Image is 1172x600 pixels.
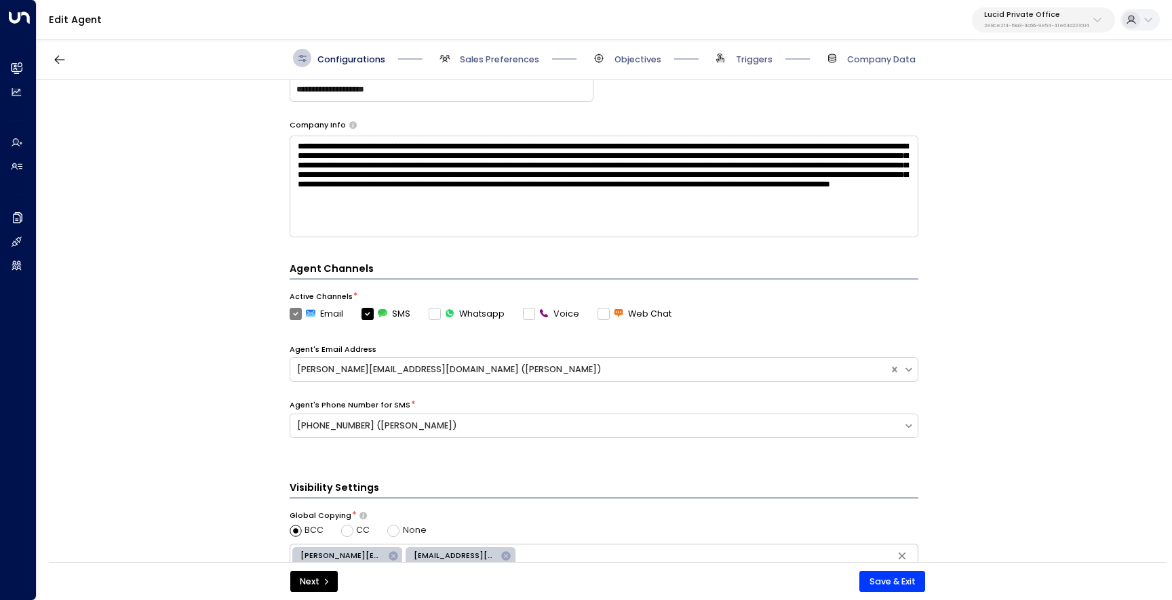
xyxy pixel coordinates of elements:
label: SMS [362,308,410,320]
span: CC [356,524,370,537]
span: Company Data [847,54,916,66]
button: Provide a brief overview of your company, including your industry, products or services, and any ... [349,121,357,129]
a: Edit Agent [49,13,102,26]
button: Clear [893,546,912,565]
p: Lucid Private Office [984,11,1089,19]
button: Choose whether the agent should include specific emails in the CC or BCC line of all outgoing ema... [359,512,367,520]
span: Sales Preferences [460,54,539,66]
label: Web Chat [598,308,671,320]
button: Lucid Private Office2e8ce2f4-f9a3-4c66-9e54-41e64d227c04 [972,7,1115,33]
label: Company Info [290,120,346,131]
div: [PERSON_NAME][EMAIL_ADDRESS][DOMAIN_NAME] [292,547,402,565]
label: Global Copying [290,511,351,521]
span: Objectives [614,54,661,66]
span: BCC [305,524,324,537]
div: [EMAIL_ADDRESS][DOMAIN_NAME] [406,547,515,565]
div: [PERSON_NAME][EMAIL_ADDRESS][DOMAIN_NAME] ([PERSON_NAME]) [297,363,883,376]
label: Whatsapp [429,308,505,320]
h3: Visibility Settings [290,481,918,498]
span: Configurations [317,54,385,66]
h4: Agent Channels [290,262,918,279]
span: [EMAIL_ADDRESS][DOMAIN_NAME] [406,551,505,561]
span: Triggers [736,54,773,66]
label: Voice [523,308,579,320]
span: None [403,524,427,537]
label: Agent's Email Address [290,344,376,355]
p: 2e8ce2f4-f9a3-4c66-9e54-41e64d227c04 [984,23,1089,28]
button: Next [290,571,338,593]
label: Active Channels [290,292,353,302]
label: Agent's Phone Number for SMS [290,400,410,411]
span: [PERSON_NAME][EMAIL_ADDRESS][DOMAIN_NAME] [292,551,392,561]
label: Email [290,308,343,320]
button: Save & Exit [859,571,925,593]
div: [PHONE_NUMBER] ([PERSON_NAME]) [297,420,897,433]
